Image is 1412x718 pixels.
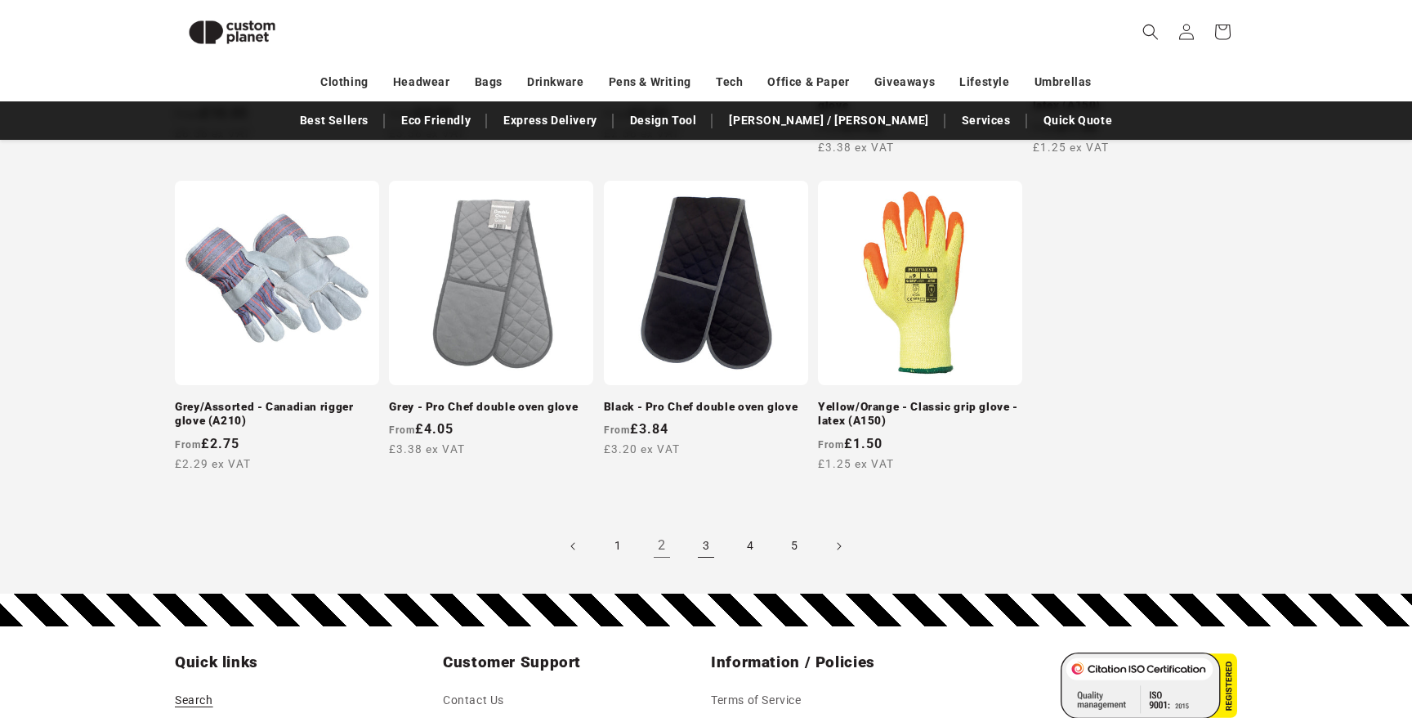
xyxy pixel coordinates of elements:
[609,68,691,96] a: Pens & Writing
[475,68,503,96] a: Bags
[732,528,768,564] a: Page 4
[175,400,379,429] a: Grey/Assorted - Canadian rigger glove (A210)
[495,106,605,135] a: Express Delivery
[1035,106,1121,135] a: Quick Quote
[716,68,743,96] a: Tech
[393,68,450,96] a: Headwear
[1034,68,1092,96] a: Umbrellas
[711,653,969,672] h2: Information / Policies
[1132,541,1412,718] iframe: Chat Widget
[320,68,369,96] a: Clothing
[874,68,935,96] a: Giveaways
[818,400,1022,429] a: Yellow/Orange - Classic grip glove - latex (A150)
[1133,14,1168,50] summary: Search
[600,528,636,564] a: Page 1
[820,528,856,564] a: Next page
[389,400,593,415] a: Grey - Pro Chef double oven glove
[292,106,377,135] a: Best Sellers
[604,400,808,415] a: Black - Pro Chef double oven glove
[622,106,705,135] a: Design Tool
[959,68,1009,96] a: Lifestyle
[767,68,849,96] a: Office & Paper
[443,653,701,672] h2: Customer Support
[556,528,592,564] a: Previous page
[721,106,936,135] a: [PERSON_NAME] / [PERSON_NAME]
[443,690,504,715] a: Contact Us
[711,690,802,715] a: Terms of Service
[175,653,433,672] h2: Quick links
[954,106,1019,135] a: Services
[688,528,724,564] a: Page 3
[175,7,289,58] img: Custom Planet
[776,528,812,564] a: Page 5
[527,68,583,96] a: Drinkware
[175,690,213,715] a: Search
[644,528,680,564] a: Page 2
[393,106,479,135] a: Eco Friendly
[175,528,1237,564] nav: Pagination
